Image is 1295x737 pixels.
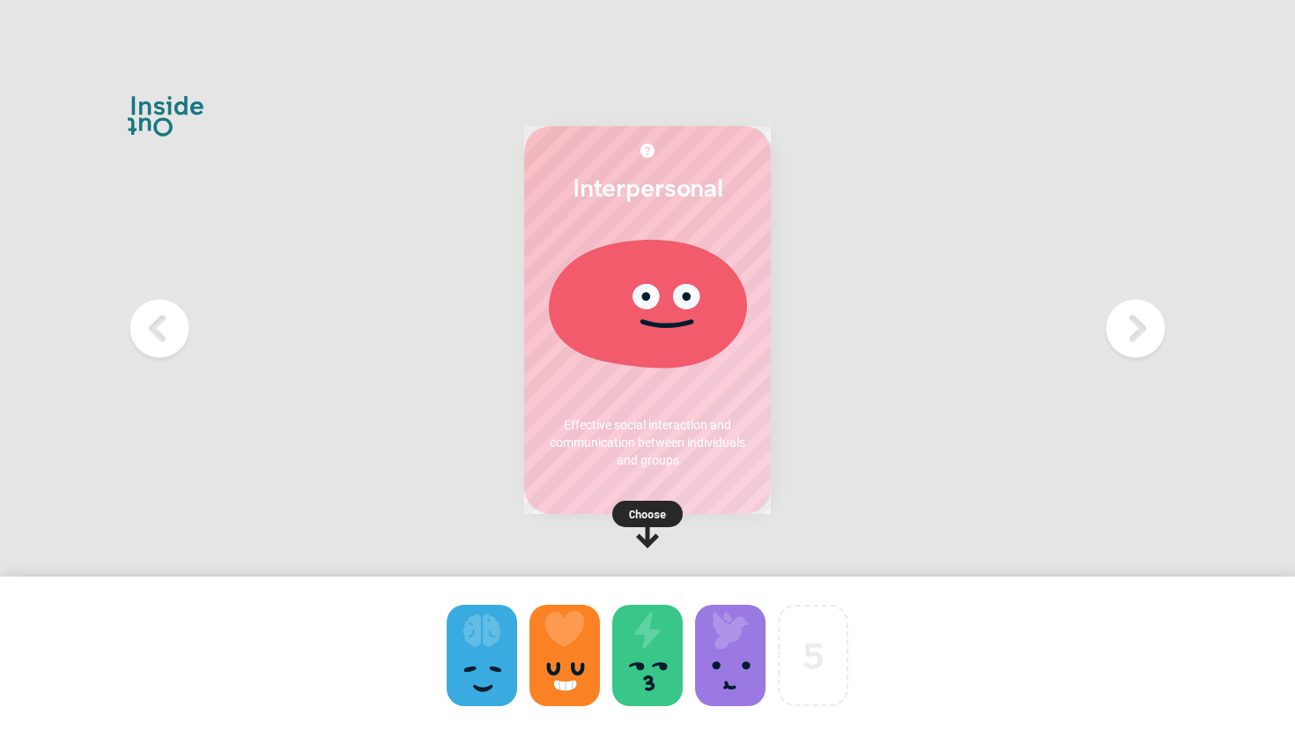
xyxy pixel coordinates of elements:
[640,144,655,158] img: More about Interpersonal
[542,172,753,202] h2: Interpersonal
[542,416,753,469] p: Effective social interaction and communication between individuals and groups
[124,294,195,364] img: Previous
[524,505,771,523] p: Choose
[1100,294,1171,364] img: Next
